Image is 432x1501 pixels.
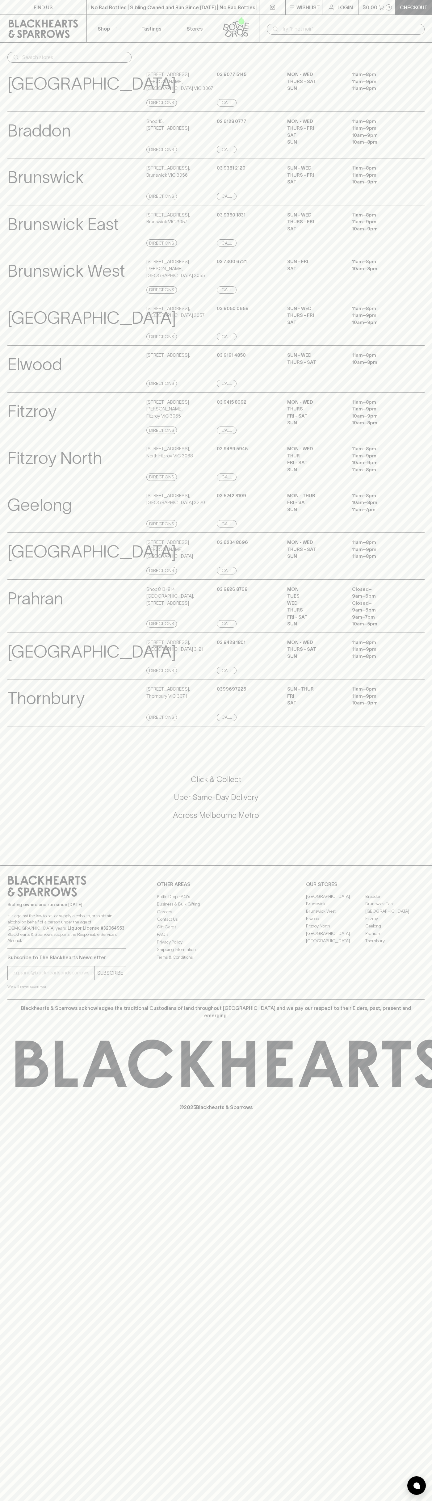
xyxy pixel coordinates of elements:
[352,312,408,319] p: 11am – 9pm
[157,938,275,946] a: Privacy Policy
[287,466,343,473] p: SUN
[7,586,63,612] p: Prahran
[146,380,177,387] a: Directions
[352,78,408,85] p: 11am – 9pm
[287,492,343,499] p: MON - THUR
[146,639,203,653] p: [STREET_ADDRESS] , [GEOGRAPHIC_DATA] 3121
[352,265,408,272] p: 10am – 8pm
[7,539,176,565] p: [GEOGRAPHIC_DATA]
[146,146,177,153] a: Directions
[217,71,246,78] p: 03 9077 5145
[22,53,127,62] input: Search stores
[7,118,71,144] p: Braddon
[365,930,425,937] a: Prahran
[287,78,343,85] p: THURS - SAT
[287,218,343,225] p: THURS - FRI
[306,908,365,915] a: Brunswick West
[217,667,237,674] a: Call
[287,600,343,607] p: WED
[306,937,365,945] a: [GEOGRAPHIC_DATA]
[287,359,343,366] p: THURS - SAT
[287,459,343,466] p: FRI - SAT
[287,352,343,359] p: SUN - WED
[146,352,190,359] p: [STREET_ADDRESS] ,
[352,700,408,707] p: 10am – 9pm
[146,714,177,721] a: Directions
[7,352,62,377] p: Elwood
[146,118,189,132] p: Shop 15 , [STREET_ADDRESS]
[187,25,203,32] p: Stores
[287,653,343,660] p: SUN
[217,99,237,107] a: Call
[217,567,237,574] a: Call
[217,165,245,172] p: 03 9381 2129
[7,492,72,518] p: Geelong
[7,639,176,665] p: [GEOGRAPHIC_DATA]
[365,900,425,908] a: Brunswick East
[146,445,193,459] p: [STREET_ADDRESS] , North Fitzroy VIC 3068
[287,85,343,92] p: SUN
[287,406,343,413] p: THURS
[287,506,343,513] p: SUN
[217,380,237,387] a: Call
[287,265,343,272] p: SAT
[352,445,408,452] p: 11am – 8pm
[146,99,177,107] a: Directions
[217,212,245,219] p: 03 9380 1831
[352,125,408,132] p: 11am – 9pm
[146,473,177,481] a: Directions
[287,413,343,420] p: FRI - SAT
[95,966,126,980] button: SUBSCRIBE
[287,499,343,506] p: FRI - SAT
[352,686,408,693] p: 11am – 8pm
[352,305,408,312] p: 11am – 8pm
[287,225,343,233] p: SAT
[157,893,275,900] a: Bottle Drop FAQ's
[352,452,408,460] p: 11am – 9pm
[217,258,247,265] p: 03 7300 6721
[287,165,343,172] p: SUN - WED
[352,179,408,186] p: 10am – 9pm
[338,4,353,11] p: Login
[130,15,173,42] a: Tastings
[141,25,161,32] p: Tastings
[7,792,425,802] h5: Uber Same-Day Delivery
[146,399,215,420] p: [STREET_ADDRESS][PERSON_NAME] , Fitzroy VIC 3065
[287,212,343,219] p: SUN - WED
[352,319,408,326] p: 10am – 9pm
[287,445,343,452] p: MON - WED
[352,593,408,600] p: 9am – 6pm
[7,212,119,237] p: Brunswick East
[287,258,343,265] p: SUN - FRI
[352,639,408,646] p: 11am – 8pm
[352,352,408,359] p: 11am – 8pm
[287,71,343,78] p: MON - WED
[7,983,126,990] p: We will never spam you
[146,258,215,279] p: [STREET_ADDRESS][PERSON_NAME] , [GEOGRAPHIC_DATA] 3055
[352,492,408,499] p: 11am – 8pm
[352,653,408,660] p: 11am – 8pm
[388,6,390,9] p: 0
[217,286,237,294] a: Call
[287,125,343,132] p: THURS - FRI
[157,923,275,931] a: Gift Cards
[352,600,408,607] p: Closed –
[287,319,343,326] p: SAT
[7,165,84,190] p: Brunswick
[146,71,215,92] p: [STREET_ADDRESS][PERSON_NAME] , [GEOGRAPHIC_DATA] VIC 3067
[352,258,408,265] p: 11am – 8pm
[287,179,343,186] p: SAT
[287,593,343,600] p: TUES
[306,881,425,888] p: OUR STORES
[287,646,343,653] p: THURS - SAT
[287,607,343,614] p: THURS
[157,901,275,908] a: Business & Bulk Gifting
[146,492,205,506] p: [STREET_ADDRESS] , [GEOGRAPHIC_DATA] 3220
[146,586,215,607] p: Shop 813-814 [GEOGRAPHIC_DATA] , [STREET_ADDRESS]
[352,506,408,513] p: 11am – 7pm
[352,359,408,366] p: 10am – 8pm
[400,4,428,11] p: Checkout
[146,686,190,700] p: [STREET_ADDRESS] , Thornbury VIC 3071
[352,118,408,125] p: 11am – 8pm
[173,15,216,42] a: Stores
